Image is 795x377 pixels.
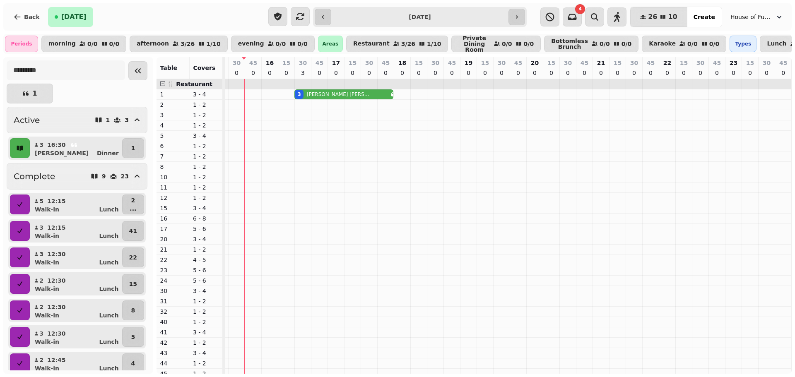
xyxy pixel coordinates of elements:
p: 7 [160,152,186,161]
button: Complete923 [7,163,147,190]
p: 12:15 [47,197,66,205]
p: 0 [597,69,604,77]
p: 0 [713,69,720,77]
p: 30 [365,59,373,67]
p: Restaurant [353,41,390,47]
p: 0 [631,69,637,77]
p: 15 [746,59,754,67]
p: 1 [106,117,110,123]
button: afternoon3/261/10 [130,36,228,52]
span: Covers [193,65,215,71]
p: 3 [39,329,44,338]
p: 30 [630,59,638,67]
p: 3 - 4 [193,235,219,243]
p: Karaoke [649,41,676,47]
p: 1 - 2 [193,121,219,130]
p: 1 - 2 [193,339,219,347]
p: Private Dining Room [458,35,490,53]
p: 16 [266,59,274,67]
p: 1 - 2 [193,297,219,305]
p: 30 [498,59,506,67]
p: 45 [581,59,588,67]
p: Lunch [99,338,119,346]
p: 0 [697,69,703,77]
p: 1 - 2 [193,318,219,326]
button: 1 [122,138,144,158]
span: 10 [668,14,677,20]
p: 6 [160,142,186,150]
p: 31 [160,297,186,305]
p: 1 - 2 [193,183,219,192]
p: 3 [39,250,44,258]
p: Dinner [97,149,119,157]
p: 0 [448,69,455,77]
p: 22 [663,59,671,67]
p: 15 [282,59,290,67]
button: morning0/00/0 [41,36,126,52]
button: Bottomless Brunch0/00/0 [544,36,638,52]
p: 12 [160,194,186,202]
p: 2 [39,356,44,364]
p: 45 [249,59,257,67]
p: 45 [382,59,390,67]
p: 12:30 [47,329,66,338]
p: 20 [531,59,539,67]
p: 15 [349,59,357,67]
p: 1 - 2 [193,142,219,150]
p: 6 - 8 [193,214,219,223]
p: 0 [366,69,372,77]
p: 3 - 4 [193,132,219,140]
button: 1 [7,84,53,103]
button: 312:30Walk-inLunch [31,327,120,347]
p: 30 [763,59,771,67]
p: 3 / 26 [401,41,415,47]
p: 23 [121,173,129,179]
p: 3 - 4 [193,204,219,212]
span: House of Fu Manchester [730,13,772,21]
p: 0 / 0 [687,41,698,47]
p: 0 [399,69,405,77]
p: Walk-in [35,285,59,293]
p: 0 [415,69,422,77]
p: 1 - 2 [193,101,219,109]
p: 45 [316,59,323,67]
span: Create [694,14,715,20]
p: 5 - 6 [193,276,219,285]
p: 10 [160,173,186,181]
p: 1 [160,90,186,98]
p: 15 [160,204,186,212]
p: 0 / 0 [109,41,120,47]
button: 512:15Walk-inLunch [31,195,120,214]
p: 21 [160,245,186,254]
p: 4 [160,121,186,130]
p: 1 - 2 [193,173,219,181]
p: 0 [564,69,571,77]
p: 12:30 [47,250,66,258]
p: 0 / 0 [87,41,98,47]
p: 12:30 [47,276,66,285]
button: 312:15Walk-inLunch [31,221,120,241]
span: 4 [579,7,582,11]
p: 0 [531,69,538,77]
p: 41 [129,227,137,235]
p: 41 [160,328,186,336]
p: 23 [160,266,186,274]
p: 5 [131,333,135,341]
p: 1 - 2 [193,152,219,161]
p: 1 / 10 [206,41,220,47]
p: 5 - 6 [193,266,219,274]
p: 0 / 0 [709,41,720,47]
p: 3 [39,223,44,232]
p: 2 [39,276,44,285]
p: 0 [250,69,256,77]
span: Back [24,14,40,20]
p: evening [238,41,264,47]
button: Private Dining Room0/00/0 [451,36,541,52]
p: 22 [129,253,137,262]
p: 2 [160,101,186,109]
span: 26 [648,14,657,20]
button: 22 [122,247,144,267]
p: 3 [160,111,186,119]
p: 3 / 26 [181,41,195,47]
button: Back [7,7,46,27]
